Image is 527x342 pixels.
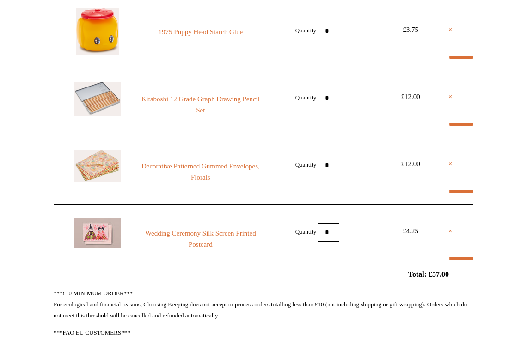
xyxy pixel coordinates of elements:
[54,288,473,321] p: ***£10 MINIMUM ORDER*** For ecological and financial reasons, Choosing Keeping does not accept or...
[138,93,263,116] a: Kitaboshi 12 Grade Graph Drawing Pencil Set
[76,8,119,55] img: 1975 Puppy Head Starch Glue
[295,228,317,235] label: Quantity
[74,150,121,182] img: Decorative Patterned Gummed Envelopes, Florals
[32,270,495,279] h2: Total: £57.00
[448,24,453,35] a: ×
[295,93,317,100] label: Quantity
[138,26,263,37] a: 1975 Puppy Head Starch Glue
[74,82,121,116] img: Kitaboshi 12 Grade Graph Drawing Pencil Set
[138,161,263,183] a: Decorative Patterned Gummed Envelopes, Florals
[295,161,317,168] label: Quantity
[390,158,431,169] div: £12.00
[448,225,453,236] a: ×
[390,91,431,102] div: £12.00
[448,158,453,169] a: ×
[74,218,121,248] img: Wedding Ceremony Silk Screen Printed Postcard
[390,24,431,35] div: £3.75
[390,225,431,236] div: £4.25
[138,228,263,250] a: Wedding Ceremony Silk Screen Printed Postcard
[295,26,317,33] label: Quantity
[448,91,453,102] a: ×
